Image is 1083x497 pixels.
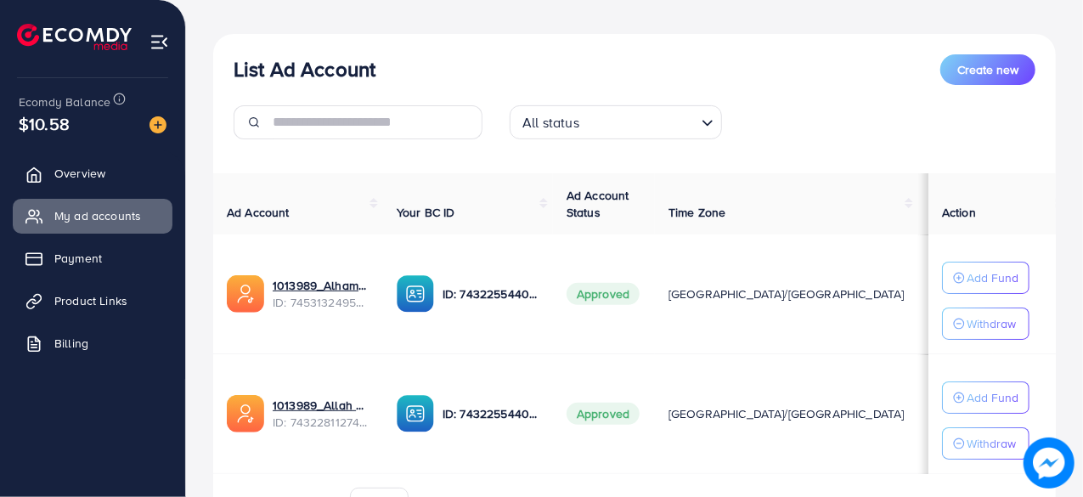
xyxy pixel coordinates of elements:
[273,277,369,294] a: 1013989_Alhamdulillah_1735317642286
[443,284,539,304] p: ID: 7432255440681041937
[942,427,1029,460] button: Withdraw
[443,404,539,424] p: ID: 7432255440681041937
[54,250,102,267] span: Payment
[584,107,695,135] input: Search for option
[567,187,629,221] span: Ad Account Status
[1028,442,1070,484] img: image
[967,268,1018,288] p: Add Fund
[668,204,725,221] span: Time Zone
[54,335,88,352] span: Billing
[227,395,264,432] img: ic-ads-acc.e4c84228.svg
[967,313,1016,334] p: Withdraw
[510,105,722,139] div: Search for option
[942,204,976,221] span: Action
[227,275,264,313] img: ic-ads-acc.e4c84228.svg
[942,381,1029,414] button: Add Fund
[940,54,1035,85] button: Create new
[19,111,70,136] span: $10.58
[227,204,290,221] span: Ad Account
[54,207,141,224] span: My ad accounts
[17,24,132,50] img: logo
[397,275,434,313] img: ic-ba-acc.ded83a64.svg
[149,32,169,52] img: menu
[668,405,905,422] span: [GEOGRAPHIC_DATA]/[GEOGRAPHIC_DATA]
[668,285,905,302] span: [GEOGRAPHIC_DATA]/[GEOGRAPHIC_DATA]
[942,308,1029,340] button: Withdraw
[13,284,172,318] a: Product Links
[519,110,583,135] span: All status
[967,433,1016,454] p: Withdraw
[273,294,369,311] span: ID: 7453132495568388113
[967,387,1018,408] p: Add Fund
[13,199,172,233] a: My ad accounts
[273,414,369,431] span: ID: 7432281127437680641
[234,57,375,82] h3: List Ad Account
[54,165,105,182] span: Overview
[942,262,1029,294] button: Add Fund
[13,326,172,360] a: Billing
[13,156,172,190] a: Overview
[273,397,369,432] div: <span class='underline'>1013989_Allah Hu Akbar_1730462806681</span></br>7432281127437680641
[957,61,1018,78] span: Create new
[397,204,455,221] span: Your BC ID
[397,395,434,432] img: ic-ba-acc.ded83a64.svg
[13,241,172,275] a: Payment
[19,93,110,110] span: Ecomdy Balance
[273,397,369,414] a: 1013989_Allah Hu Akbar_1730462806681
[273,277,369,312] div: <span class='underline'>1013989_Alhamdulillah_1735317642286</span></br>7453132495568388113
[567,403,640,425] span: Approved
[567,283,640,305] span: Approved
[149,116,166,133] img: image
[54,292,127,309] span: Product Links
